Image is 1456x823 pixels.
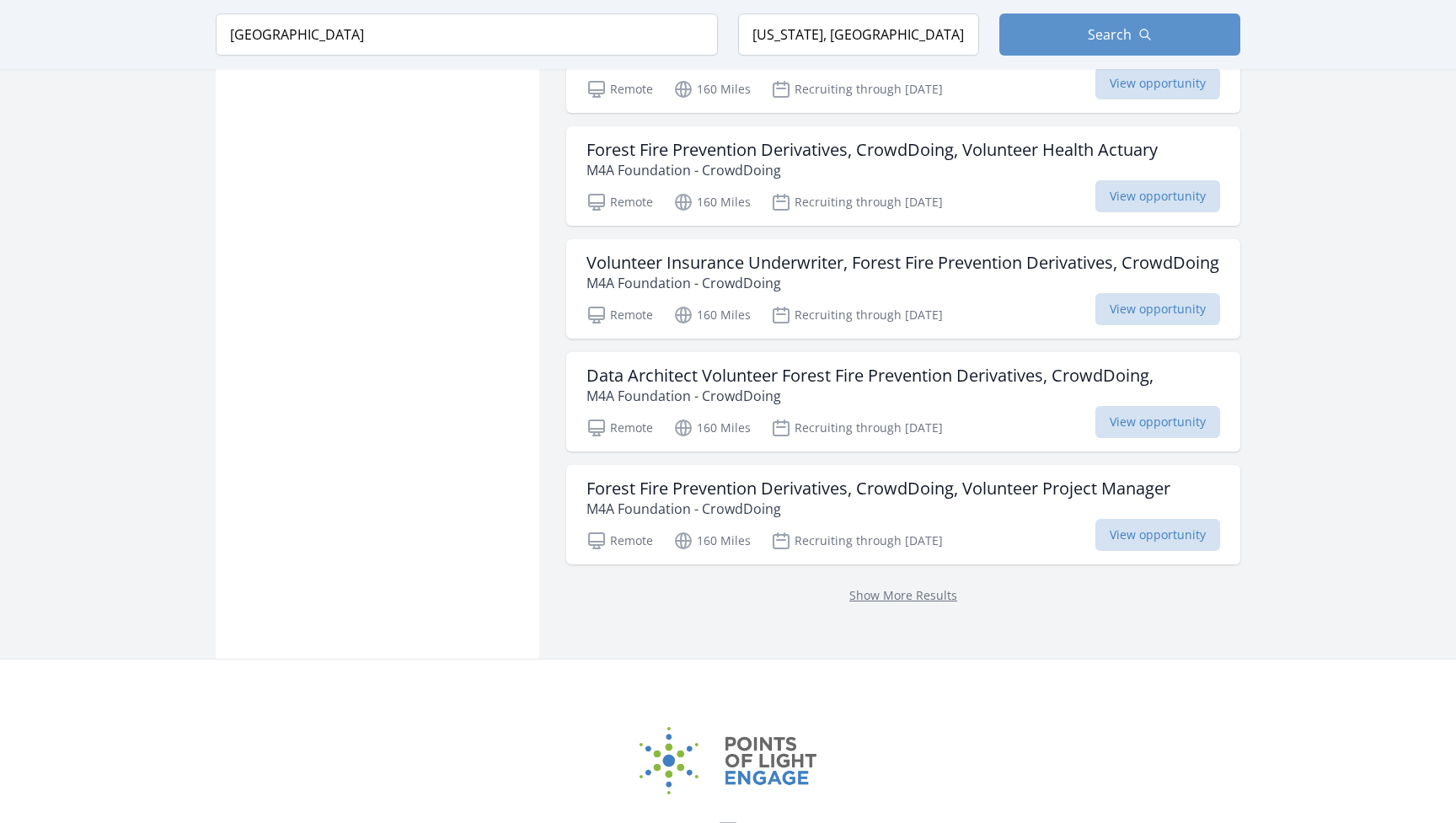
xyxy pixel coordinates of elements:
p: M4A Foundation - CrowdDoing [586,386,1154,406]
span: View opportunity [1095,180,1220,212]
h3: Forest Fire Prevention Derivatives, CrowdDoing, Volunteer Project Manager [586,478,1170,499]
p: 160 Miles [673,531,751,551]
p: M4A Foundation - CrowdDoing [586,273,1219,293]
a: Forest Fire Prevention Derivatives, CrowdDoing, Volunteer Project Manager M4A Foundation - CrowdD... [566,465,1240,564]
p: 160 Miles [673,305,751,325]
p: 160 Miles [673,192,751,212]
p: Remote [586,79,653,99]
h3: Forest Fire Prevention Derivatives, CrowdDoing, Volunteer Health Actuary [586,140,1158,160]
p: Recruiting through [DATE] [771,305,943,325]
input: Location [738,13,979,56]
span: Search [1088,24,1132,45]
h3: Volunteer Insurance Underwriter, Forest Fire Prevention Derivatives, CrowdDoing [586,253,1219,273]
p: Remote [586,418,653,438]
p: 160 Miles [673,418,751,438]
img: Points of Light Engage [640,727,816,794]
span: View opportunity [1095,293,1220,325]
a: Volunteer Insurance Underwriter, Forest Fire Prevention Derivatives, CrowdDoing M4A Foundation - ... [566,239,1240,339]
p: Recruiting through [DATE] [771,79,943,99]
input: Keyword [216,13,718,56]
span: View opportunity [1095,406,1220,438]
a: Data Architect Volunteer Forest Fire Prevention Derivatives, CrowdDoing, M4A Foundation - CrowdDo... [566,352,1240,452]
p: 160 Miles [673,79,751,99]
p: Remote [586,531,653,551]
h3: Data Architect Volunteer Forest Fire Prevention Derivatives, CrowdDoing, [586,366,1154,386]
p: Remote [586,192,653,212]
a: Show More Results [849,587,957,603]
a: Forest Fire Prevention Derivatives, CrowdDoing, Volunteer Health Actuary M4A Foundation - CrowdDo... [566,126,1240,226]
p: Recruiting through [DATE] [771,418,943,438]
span: View opportunity [1095,519,1220,551]
p: Remote [586,305,653,325]
p: M4A Foundation - CrowdDoing [586,499,1170,519]
button: Search [999,13,1240,56]
p: Recruiting through [DATE] [771,192,943,212]
span: View opportunity [1095,67,1220,99]
p: Recruiting through [DATE] [771,531,943,551]
p: M4A Foundation - CrowdDoing [586,160,1158,180]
